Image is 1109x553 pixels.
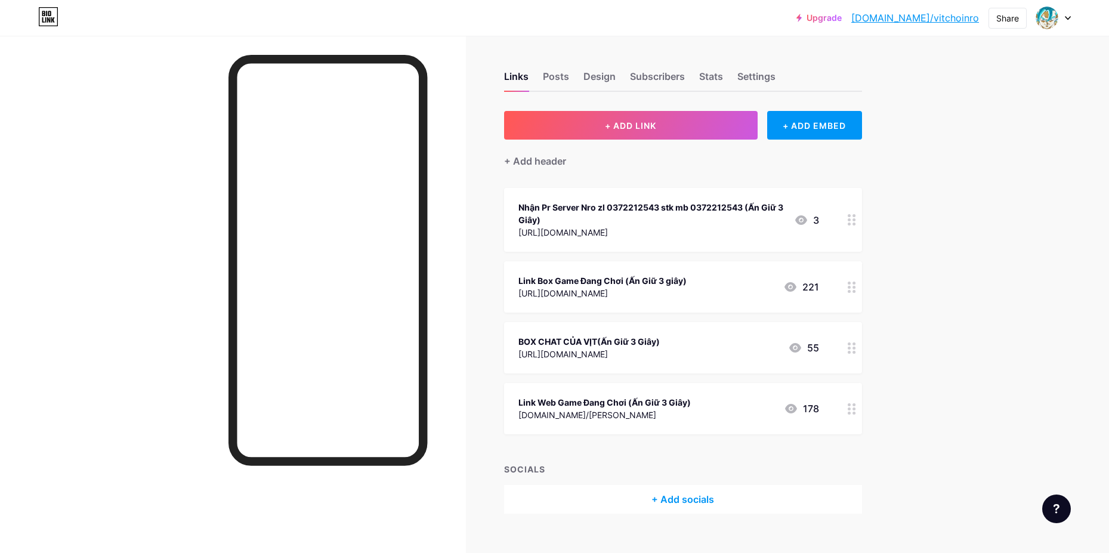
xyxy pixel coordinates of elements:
div: 221 [783,280,819,294]
div: + Add header [504,154,566,168]
div: Nhận Pr Server Nro zl 0372212543 stk mb 0372212543 (Ấn Giữ 3 Giây) [518,201,784,226]
div: [URL][DOMAIN_NAME] [518,226,784,239]
div: SOCIALS [504,463,862,475]
div: 55 [788,341,819,355]
div: + Add socials [504,485,862,514]
div: Design [583,69,616,91]
span: + ADD LINK [605,121,656,131]
div: 178 [784,401,819,416]
div: Links [504,69,529,91]
div: + ADD EMBED [767,111,862,140]
a: [DOMAIN_NAME]/vitchoinro [851,11,979,25]
button: + ADD LINK [504,111,758,140]
div: Share [996,12,1019,24]
div: [DOMAIN_NAME]/[PERSON_NAME] [518,409,691,421]
div: Link Web Game Đang Chơi (Ấn Giữ 3 Giây) [518,396,691,409]
div: [URL][DOMAIN_NAME] [518,287,687,299]
div: Settings [737,69,776,91]
div: Subscribers [630,69,685,91]
img: Viet Văn [1036,7,1058,29]
div: Link Box Game Đang Chơi (Ấn Giữ 3 giây) [518,274,687,287]
div: Posts [543,69,569,91]
div: BOX CHAT CỦA VỊT(Ấn Giữ 3 Giây) [518,335,660,348]
div: [URL][DOMAIN_NAME] [518,348,660,360]
div: Stats [699,69,723,91]
a: Upgrade [796,13,842,23]
div: 3 [794,213,819,227]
